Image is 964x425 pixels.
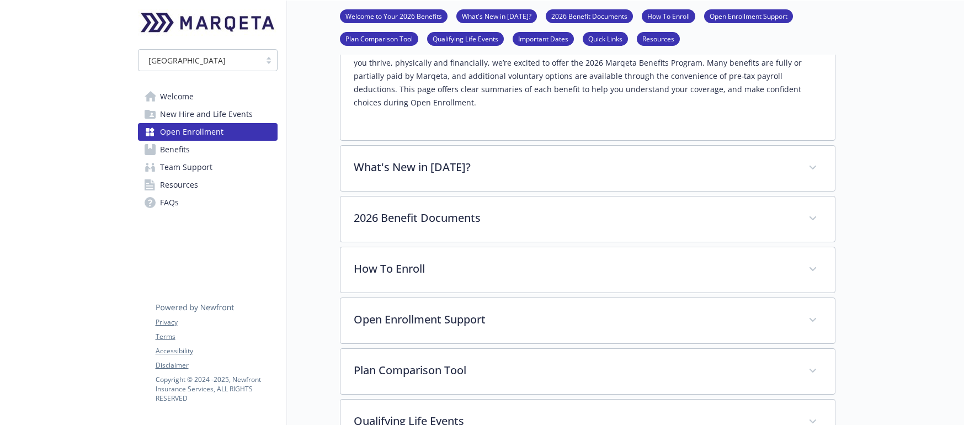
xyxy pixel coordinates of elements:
a: Resources [138,176,278,194]
p: 2026 Benefit Documents [354,210,795,226]
a: Qualifying Life Events [427,33,504,44]
a: 2026 Benefit Documents [546,10,633,21]
p: At [GEOGRAPHIC_DATA], supporting the health and well‑being of you and your family is one of our h... [354,43,822,109]
a: How To Enroll [642,10,695,21]
a: Open Enrollment Support [704,10,793,21]
a: Welcome [138,88,278,105]
span: FAQs [160,194,179,211]
span: Resources [160,176,198,194]
div: What's New in [DATE]? [340,146,835,191]
a: Resources [637,33,680,44]
a: Quick Links [583,33,628,44]
div: How To Enroll [340,247,835,293]
a: Team Support [138,158,278,176]
a: New Hire and Life Events [138,105,278,123]
a: Accessibility [156,346,277,356]
a: Terms [156,332,277,342]
p: Copyright © 2024 - 2025 , Newfront Insurance Services, ALL RIGHTS RESERVED [156,375,277,403]
p: Plan Comparison Tool [354,362,795,379]
span: Team Support [160,158,212,176]
p: How To Enroll [354,261,795,277]
span: Welcome [160,88,194,105]
a: What's New in [DATE]? [456,10,537,21]
div: Plan Comparison Tool [340,349,835,394]
a: Open Enrollment [138,123,278,141]
a: FAQs [138,194,278,211]
span: [GEOGRAPHIC_DATA] [148,55,226,66]
span: New Hire and Life Events [160,105,253,123]
span: Benefits [160,141,190,158]
a: Welcome to Your 2026 Benefits [340,10,448,21]
a: Plan Comparison Tool [340,33,418,44]
span: [GEOGRAPHIC_DATA] [144,55,255,66]
p: Open Enrollment Support [354,311,795,328]
a: Important Dates [513,33,574,44]
p: What's New in [DATE]? [354,159,795,176]
a: Benefits [138,141,278,158]
a: Disclaimer [156,360,277,370]
div: Welcome to Your 2026 Benefits [340,34,835,140]
span: Open Enrollment [160,123,223,141]
div: 2026 Benefit Documents [340,196,835,242]
div: Open Enrollment Support [340,298,835,343]
a: Privacy [156,317,277,327]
